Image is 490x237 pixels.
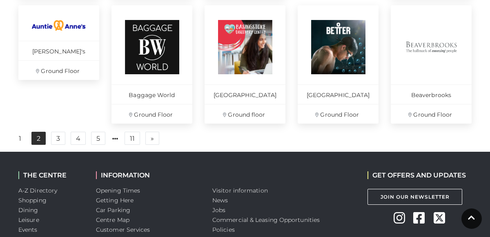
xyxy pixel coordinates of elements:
[145,132,159,145] a: Next
[151,135,154,141] span: »
[391,5,472,124] a: Beaverbrooks Ground Floor
[391,84,472,104] p: Beaverbrooks
[18,206,38,214] a: Dining
[111,104,192,124] p: Ground Floor
[298,104,379,124] p: Ground Floor
[125,132,140,145] a: 11
[91,132,105,145] a: 5
[367,171,466,179] h2: GET OFFERS AND UPDATES
[96,226,150,233] a: Customer Services
[18,187,57,194] a: A-Z Directory
[18,216,39,224] a: Leisure
[31,132,46,145] a: 2
[212,187,268,194] a: Visitor information
[205,5,285,124] a: [GEOGRAPHIC_DATA] Ground floor
[96,197,134,204] a: Getting Here
[18,197,47,204] a: Shopping
[367,189,462,205] a: Join Our Newsletter
[111,84,192,104] p: Baggage World
[18,60,99,80] p: Ground Floor
[298,5,379,124] a: [GEOGRAPHIC_DATA] Ground Floor
[96,206,130,214] a: Car Parking
[212,216,320,224] a: Commercial & Leasing Opportunities
[391,104,472,124] p: Ground Floor
[14,132,26,145] a: 1
[96,187,140,194] a: Opening Times
[96,216,129,224] a: Centre Map
[212,206,225,214] a: Jobs
[205,84,285,104] p: [GEOGRAPHIC_DATA]
[18,226,38,233] a: Events
[111,5,192,124] a: Baggage World Ground Floor
[18,5,99,80] a: [PERSON_NAME]'s Ground Floor
[18,171,84,179] h2: THE CENTRE
[51,132,65,145] a: 3
[71,132,86,145] a: 4
[212,226,235,233] a: Policies
[212,197,228,204] a: News
[96,171,200,179] h2: INFORMATION
[18,41,99,60] p: [PERSON_NAME]'s
[205,104,285,124] p: Ground floor
[298,84,379,104] p: [GEOGRAPHIC_DATA]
